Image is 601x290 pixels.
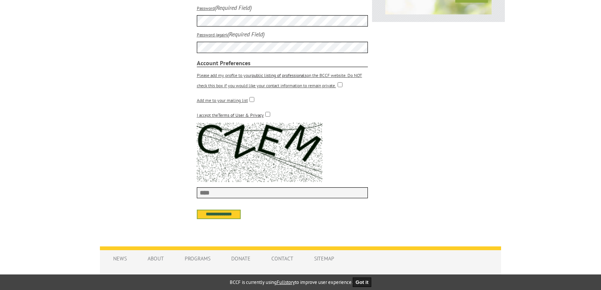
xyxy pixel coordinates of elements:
label: Password (again) [197,32,227,38]
a: Fullstory [277,279,295,285]
a: Donate [224,251,258,266]
label: I accept the [197,112,264,118]
a: Sitemap [307,251,342,266]
label: Please add my profile to your on the BCCF website. Do NOT check this box if you would like your c... [197,72,362,88]
i: (Required Field) [215,4,252,11]
a: public listing of professionals [252,72,307,78]
button: Got it [353,277,372,287]
a: Programs [177,251,218,266]
i: (Required Field) [227,30,265,38]
a: About [140,251,171,266]
strong: Account Preferences [197,59,368,67]
a: Terms of User & Privacy [218,112,264,118]
a: Contact [264,251,301,266]
a: News [106,251,134,266]
img: captcha [197,123,322,182]
label: Password [197,5,215,11]
label: Add me to your mailing list [197,97,248,103]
